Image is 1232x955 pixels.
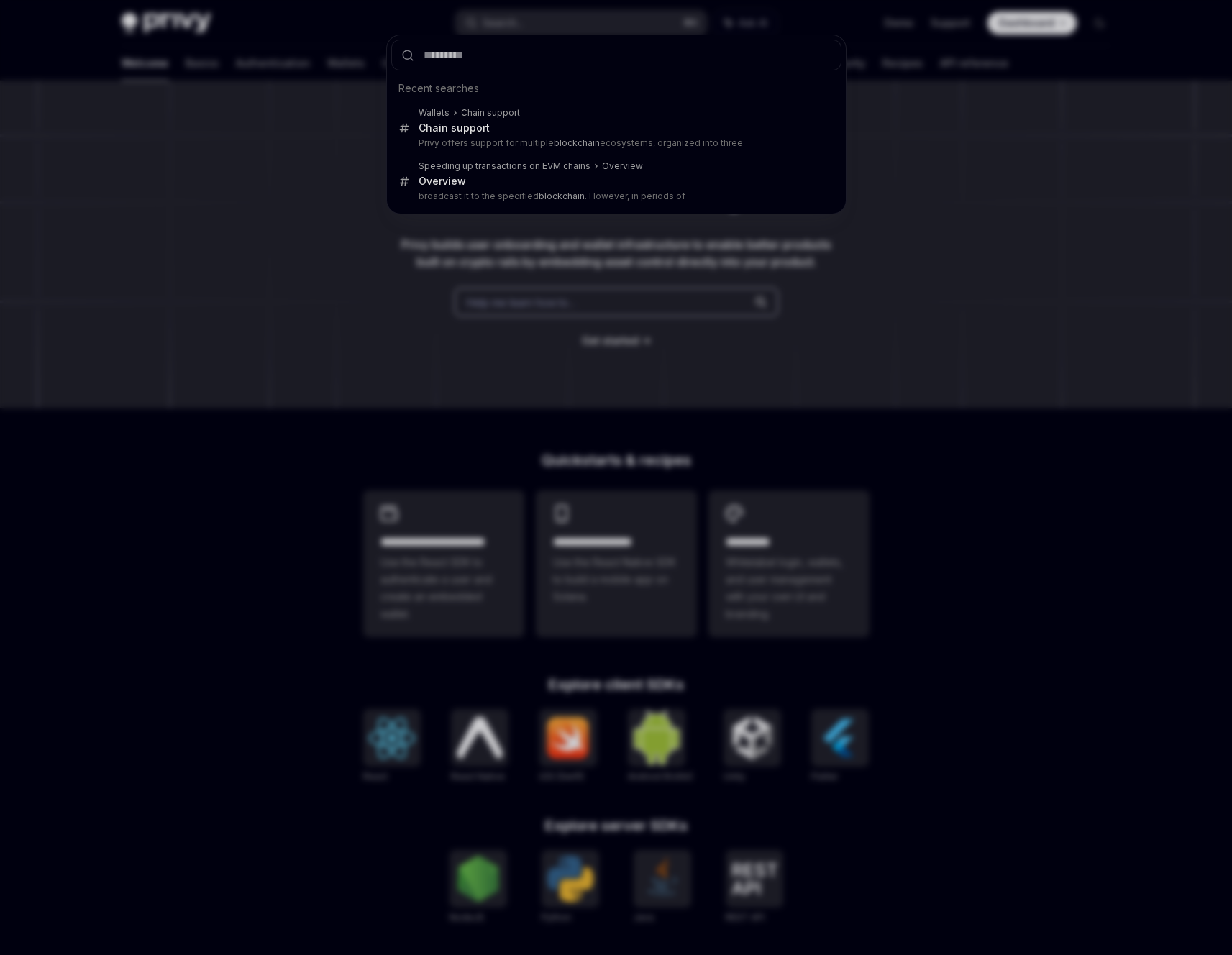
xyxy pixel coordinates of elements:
div: Chain support [419,122,490,134]
p: broadcast it to the specified . However, in periods of [419,191,811,202]
div: Overview [419,175,466,188]
div: Overview [602,160,643,172]
span: Recent searches [398,81,479,96]
b: blockchain [554,137,600,148]
b: blockchain [539,191,585,201]
div: Chain support [461,107,520,119]
div: Speeding up transactions on EVM chains [419,160,590,172]
div: Wallets [419,107,450,119]
p: Privy offers support for multiple ecosystems, organized into three [419,137,811,149]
